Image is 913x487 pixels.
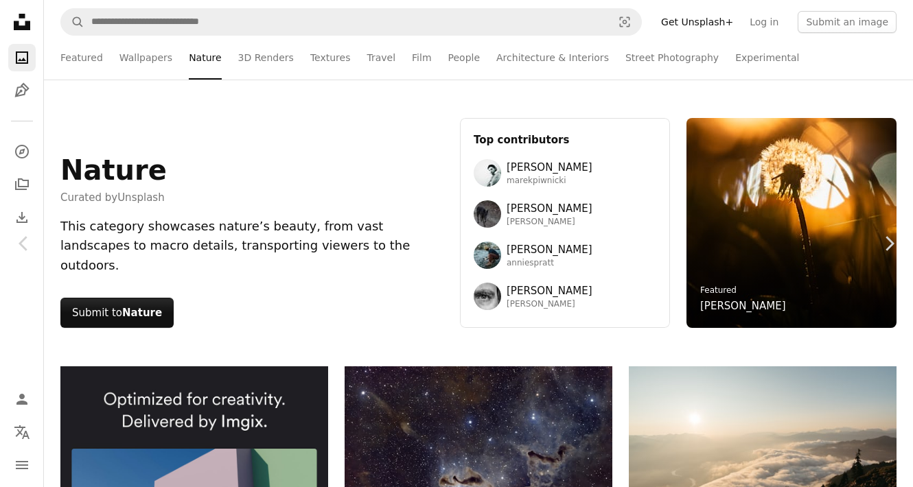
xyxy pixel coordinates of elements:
[8,171,36,198] a: Collections
[474,283,656,310] a: Avatar of user Francesco Ungaro[PERSON_NAME][PERSON_NAME]
[474,132,656,148] h3: Top contributors
[496,36,609,80] a: Architecture & Interiors
[60,154,167,187] h1: Nature
[8,44,36,71] a: Photos
[474,159,656,187] a: Avatar of user Marek Piwnicki[PERSON_NAME]marekpiwnicki
[117,191,165,204] a: Unsplash
[474,241,656,269] a: Avatar of user Annie Spratt[PERSON_NAME]anniespratt
[507,217,592,228] span: [PERSON_NAME]
[238,36,294,80] a: 3D Renders
[474,283,501,310] img: Avatar of user Francesco Ungaro
[122,307,162,319] strong: Nature
[60,36,103,80] a: Featured
[741,11,787,33] a: Log in
[507,200,592,217] span: [PERSON_NAME]
[507,159,592,176] span: [PERSON_NAME]
[474,200,656,228] a: Avatar of user Wolfgang Hasselmann[PERSON_NAME][PERSON_NAME]
[507,283,592,299] span: [PERSON_NAME]
[474,159,501,187] img: Avatar of user Marek Piwnicki
[310,36,351,80] a: Textures
[61,9,84,35] button: Search Unsplash
[448,36,481,80] a: People
[865,178,913,309] a: Next
[60,217,443,276] div: This category showcases nature’s beauty, from vast landscapes to macro details, transporting view...
[8,77,36,104] a: Illustrations
[507,241,592,258] span: [PERSON_NAME]
[629,449,897,461] a: Mountains and clouds are illuminated by the setting sun.
[60,8,642,36] form: Find visuals sitewide
[412,36,431,80] a: Film
[119,36,172,80] a: Wallpapers
[60,189,167,206] span: Curated by
[653,11,741,33] a: Get Unsplash+
[798,11,897,33] button: Submit an image
[735,36,799,80] a: Experimental
[474,200,501,228] img: Avatar of user Wolfgang Hasselmann
[700,298,786,314] a: [PERSON_NAME]
[8,418,36,446] button: Language
[367,36,395,80] a: Travel
[608,9,641,35] button: Visual search
[8,138,36,165] a: Explore
[507,258,592,269] span: anniespratt
[625,36,719,80] a: Street Photography
[507,299,592,310] span: [PERSON_NAME]
[474,241,501,269] img: Avatar of user Annie Spratt
[60,298,174,328] button: Submit toNature
[507,176,592,187] span: marekpiwnicki
[700,285,737,295] a: Featured
[8,451,36,479] button: Menu
[8,385,36,413] a: Log in / Sign up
